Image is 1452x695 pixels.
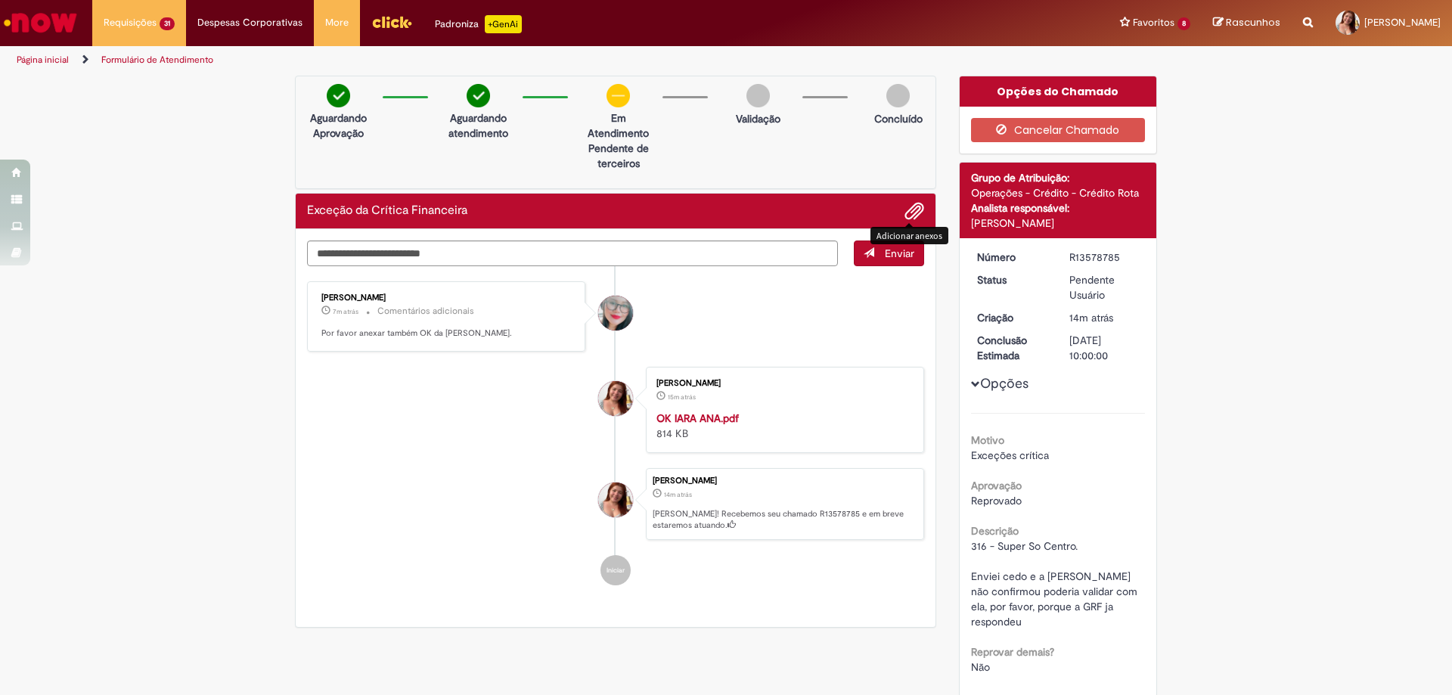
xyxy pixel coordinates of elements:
[736,111,780,126] p: Validação
[333,307,358,316] time: 29/09/2025 18:14:47
[104,15,157,30] span: Requisições
[874,111,923,126] p: Concluído
[1226,15,1280,29] span: Rascunhos
[971,494,1022,507] span: Reprovado
[971,539,1140,628] span: 316 - Super So Centro. Enviei cedo e a [PERSON_NAME] não confirmou poderia validar com ela, por f...
[442,110,515,141] p: Aguardando atendimento
[325,15,349,30] span: More
[854,240,924,266] button: Enviar
[321,293,573,303] div: [PERSON_NAME]
[598,381,633,416] div: Taissa Giovanna Melquiades Soares
[321,327,573,340] p: Por favor anexar também OK da [PERSON_NAME].
[656,379,908,388] div: [PERSON_NAME]
[971,433,1004,447] b: Motivo
[885,247,914,260] span: Enviar
[656,411,908,441] div: 814 KB
[971,185,1146,200] div: Operações - Crédito - Crédito Rota
[966,272,1059,287] dt: Status
[1069,333,1140,363] div: [DATE] 10:00:00
[1069,272,1140,303] div: Pendente Usuário
[971,524,1019,538] b: Descrição
[1069,310,1140,325] div: 29/09/2025 18:07:04
[307,468,924,541] li: Taissa Giovanna Melquiades Soares
[664,490,692,499] span: 14m atrás
[656,411,739,425] a: OK IARA ANA.pdf
[966,310,1059,325] dt: Criação
[485,15,522,33] p: +GenAi
[653,508,916,532] p: [PERSON_NAME]! Recebemos seu chamado R13578785 e em breve estaremos atuando.
[17,54,69,66] a: Página inicial
[11,46,957,74] ul: Trilhas de página
[598,482,633,517] div: Taissa Giovanna Melquiades Soares
[327,84,350,107] img: check-circle-green.png
[197,15,302,30] span: Despesas Corporativas
[904,201,924,221] button: Adicionar anexos
[1133,15,1174,30] span: Favoritos
[971,660,990,674] span: Não
[307,240,838,266] textarea: Digite sua mensagem aqui...
[1069,250,1140,265] div: R13578785
[101,54,213,66] a: Formulário de Atendimento
[971,170,1146,185] div: Grupo de Atribuição:
[1177,17,1190,30] span: 8
[2,8,79,38] img: ServiceNow
[307,204,467,218] h2: Exceção da Crítica Financeira Histórico de tíquete
[607,84,630,107] img: circle-minus.png
[598,296,633,330] div: undefined Online
[971,479,1022,492] b: Aprovação
[746,84,770,107] img: img-circle-grey.png
[1069,311,1113,324] span: 14m atrás
[966,250,1059,265] dt: Número
[971,448,1049,462] span: Exceções crítica
[1364,16,1441,29] span: [PERSON_NAME]
[435,15,522,33] div: Padroniza
[971,645,1054,659] b: Reprovar demais?
[377,305,474,318] small: Comentários adicionais
[960,76,1157,107] div: Opções do Chamado
[971,118,1146,142] button: Cancelar Chamado
[467,84,490,107] img: check-circle-green.png
[1069,311,1113,324] time: 29/09/2025 18:07:04
[971,216,1146,231] div: [PERSON_NAME]
[886,84,910,107] img: img-circle-grey.png
[870,227,948,244] div: Adicionar anexos
[307,266,924,600] ul: Histórico de tíquete
[302,110,375,141] p: Aguardando Aprovação
[971,200,1146,216] div: Analista responsável:
[160,17,175,30] span: 31
[653,476,916,486] div: [PERSON_NAME]
[1213,16,1280,30] a: Rascunhos
[668,392,696,402] span: 15m atrás
[966,333,1059,363] dt: Conclusão Estimada
[371,11,412,33] img: click_logo_yellow_360x200.png
[582,141,655,171] p: Pendente de terceiros
[582,110,655,141] p: Em Atendimento
[333,307,358,316] span: 7m atrás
